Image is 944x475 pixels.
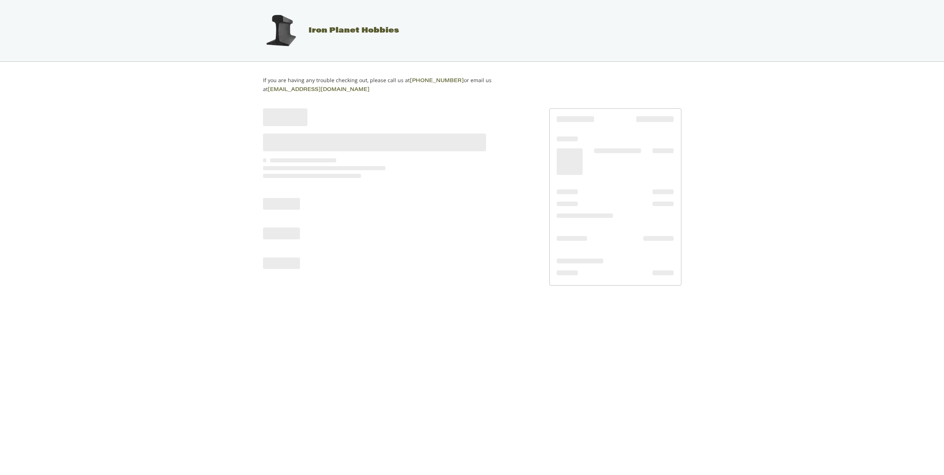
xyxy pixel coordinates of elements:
a: [EMAIL_ADDRESS][DOMAIN_NAME] [268,87,370,92]
img: Iron Planet Hobbies [262,12,299,49]
a: [PHONE_NUMBER] [410,78,464,84]
span: Iron Planet Hobbies [309,27,399,34]
p: If you are having any trouble checking out, please call us at or email us at [263,76,515,94]
a: Iron Planet Hobbies [255,27,399,34]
